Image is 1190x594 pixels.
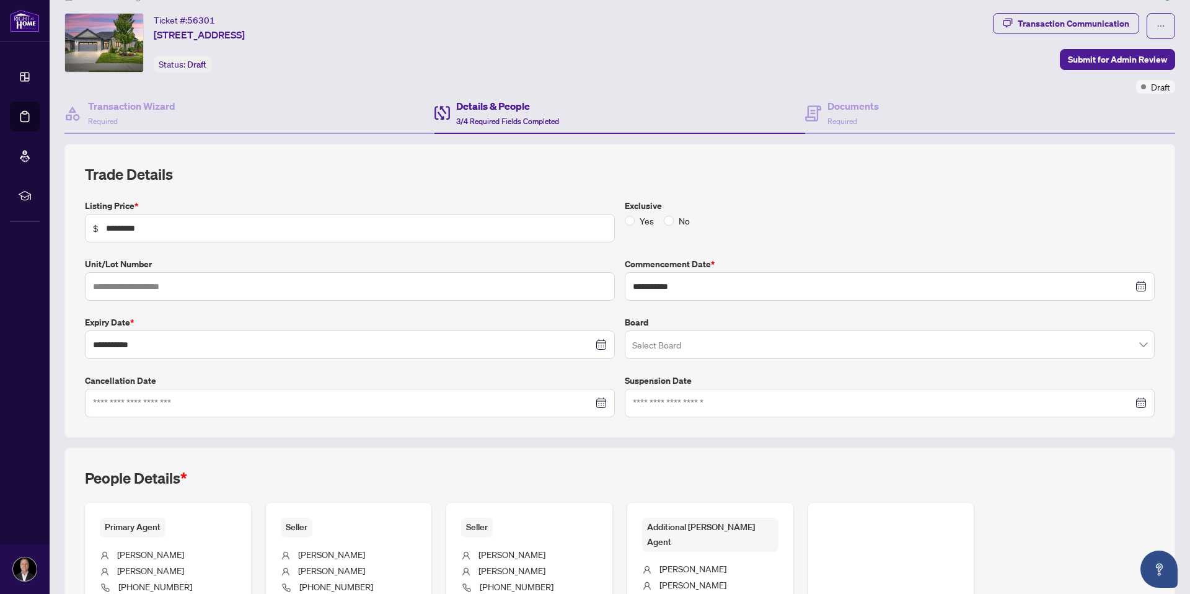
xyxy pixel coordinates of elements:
span: 56301 [187,15,215,26]
span: [PERSON_NAME] [298,549,365,560]
span: [PERSON_NAME] [478,549,545,560]
span: [PHONE_NUMBER] [299,581,373,592]
label: Commencement Date [625,257,1155,271]
button: Open asap [1140,551,1178,588]
span: Submit for Admin Review [1068,50,1167,69]
span: [STREET_ADDRESS] [154,27,245,42]
label: Expiry Date [85,316,615,329]
h2: People Details [85,468,187,488]
span: ellipsis [1157,22,1165,30]
h2: Trade Details [85,164,1155,184]
label: Suspension Date [625,374,1155,388]
span: [PERSON_NAME] [659,579,726,590]
img: IMG-40776384_1.jpg [65,14,143,72]
span: Yes [635,214,659,228]
span: [PERSON_NAME] [117,549,184,560]
span: Draft [1151,80,1170,94]
h4: Details & People [456,99,559,113]
span: $ [93,221,99,235]
span: [PHONE_NUMBER] [118,581,192,592]
span: [PHONE_NUMBER] [480,581,553,592]
span: Draft [187,59,206,70]
span: Required [88,117,118,126]
span: [PERSON_NAME] [659,563,726,574]
span: Additional [PERSON_NAME] Agent [642,518,778,552]
span: Seller [461,518,493,537]
span: Seller [281,518,312,537]
label: Unit/Lot Number [85,257,615,271]
span: [PERSON_NAME] [117,565,184,576]
div: Transaction Communication [1018,14,1129,33]
button: Transaction Communication [993,13,1139,34]
span: [PERSON_NAME] [478,565,545,576]
span: 3/4 Required Fields Completed [456,117,559,126]
span: Primary Agent [100,518,165,537]
span: [PERSON_NAME] [298,565,365,576]
h4: Documents [827,99,879,113]
div: Ticket #: [154,13,215,27]
label: Listing Price [85,199,615,213]
span: Required [827,117,857,126]
h4: Transaction Wizard [88,99,175,113]
img: logo [10,9,40,32]
label: Exclusive [625,199,1155,213]
button: Submit for Admin Review [1060,49,1175,70]
img: Profile Icon [13,557,37,581]
span: No [674,214,695,228]
label: Cancellation Date [85,374,615,388]
div: Status: [154,56,211,73]
label: Board [625,316,1155,329]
